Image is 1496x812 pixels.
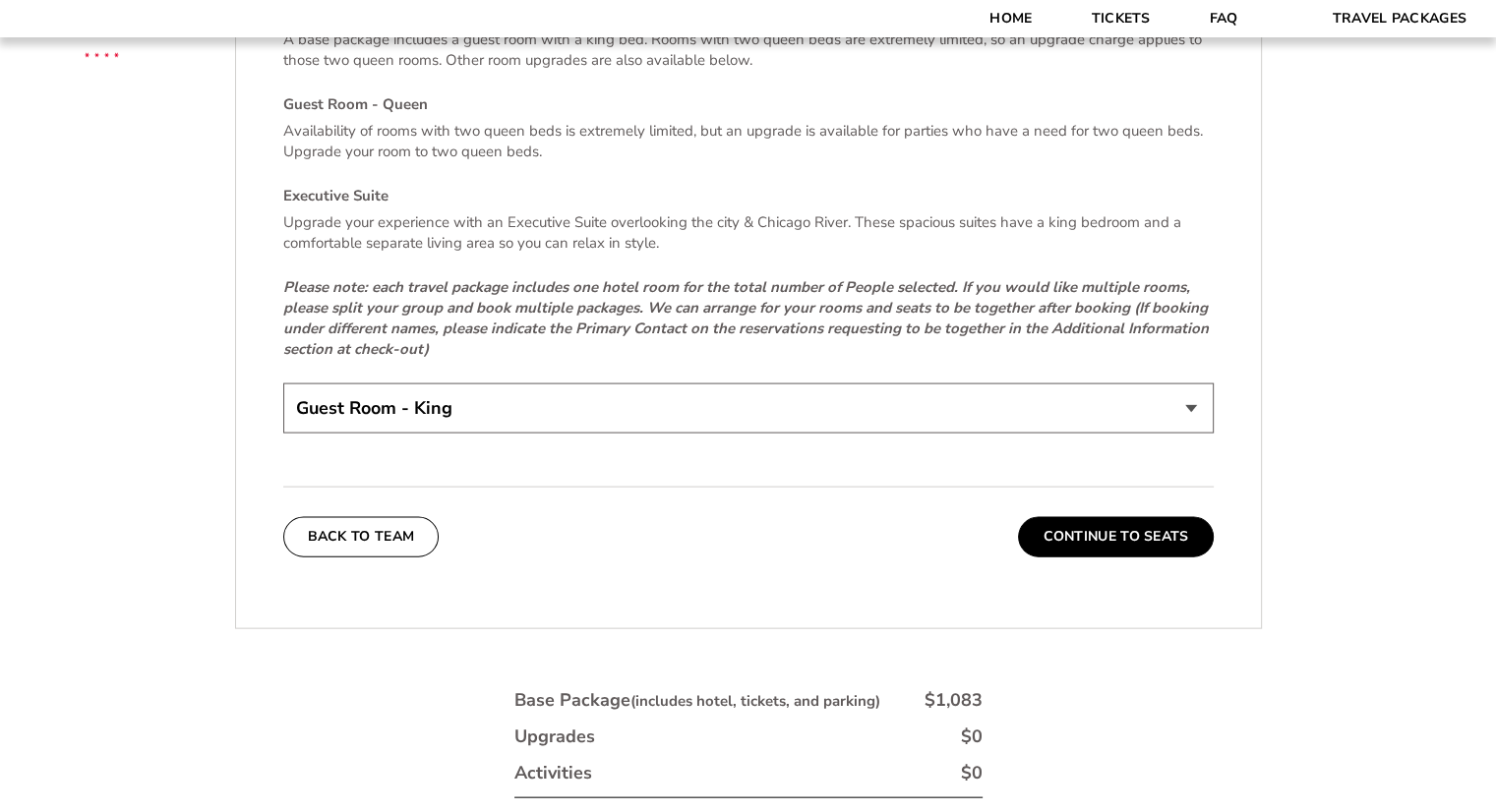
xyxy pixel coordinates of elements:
div: Upgrades [514,725,595,749]
em: Please note: each travel package includes one hotel room for the total number of People selected.... [283,277,1209,359]
p: A base package includes a guest room with a king bed. Rooms with two queen beds are extremely lim... [283,29,1214,71]
img: CBS Sports Thanksgiving Classic [59,10,145,95]
div: Base Package [514,688,880,713]
div: $0 [961,761,983,785]
div: Activities [514,761,592,785]
button: Back To Team [283,517,440,556]
p: Availability of rooms with two queen beds is extremely limited, but an upgrade is available for p... [283,121,1214,162]
h4: Executive Suite [283,186,1214,206]
div: $0 [961,725,983,749]
div: $1,083 [925,688,983,713]
h4: Guest Room - Queen [283,94,1214,115]
p: Upgrade your experience with an Executive Suite overlooking the city & Chicago River. These spaci... [283,212,1214,254]
small: (includes hotel, tickets, and parking) [630,691,880,711]
button: Continue To Seats [1018,517,1213,556]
